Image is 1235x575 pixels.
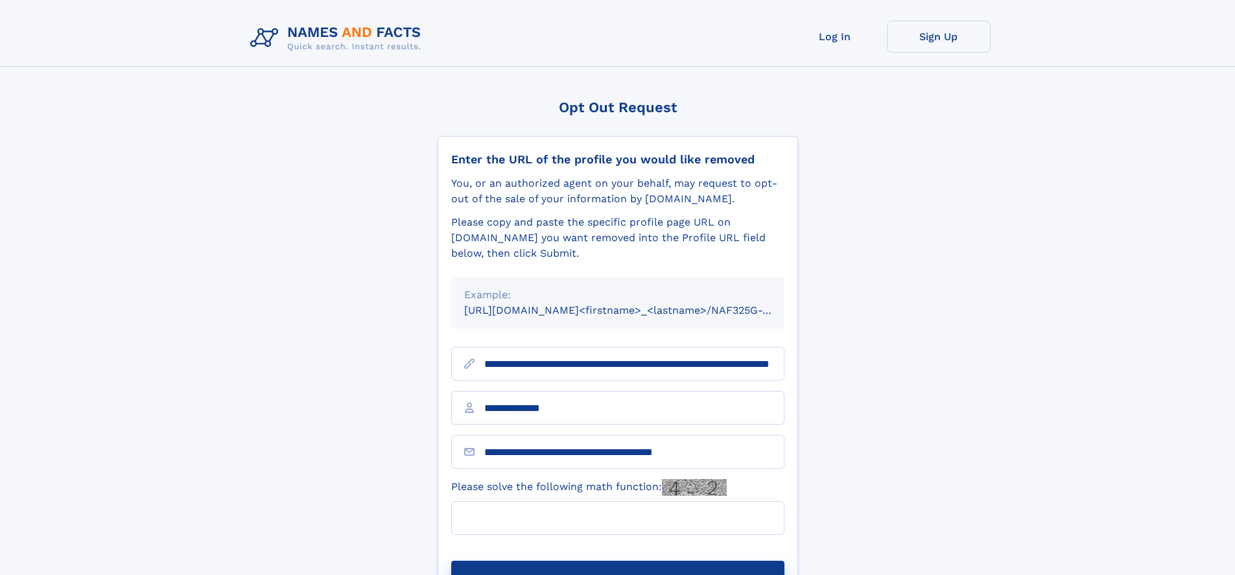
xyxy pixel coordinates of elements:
[451,152,784,167] div: Enter the URL of the profile you would like removed
[245,21,432,56] img: Logo Names and Facts
[451,479,727,496] label: Please solve the following math function:
[887,21,991,53] a: Sign Up
[464,287,771,303] div: Example:
[451,215,784,261] div: Please copy and paste the specific profile page URL on [DOMAIN_NAME] you want removed into the Pr...
[438,99,798,115] div: Opt Out Request
[783,21,887,53] a: Log In
[464,304,809,316] small: [URL][DOMAIN_NAME]<firstname>_<lastname>/NAF325G-xxxxxxxx
[451,176,784,207] div: You, or an authorized agent on your behalf, may request to opt-out of the sale of your informatio...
